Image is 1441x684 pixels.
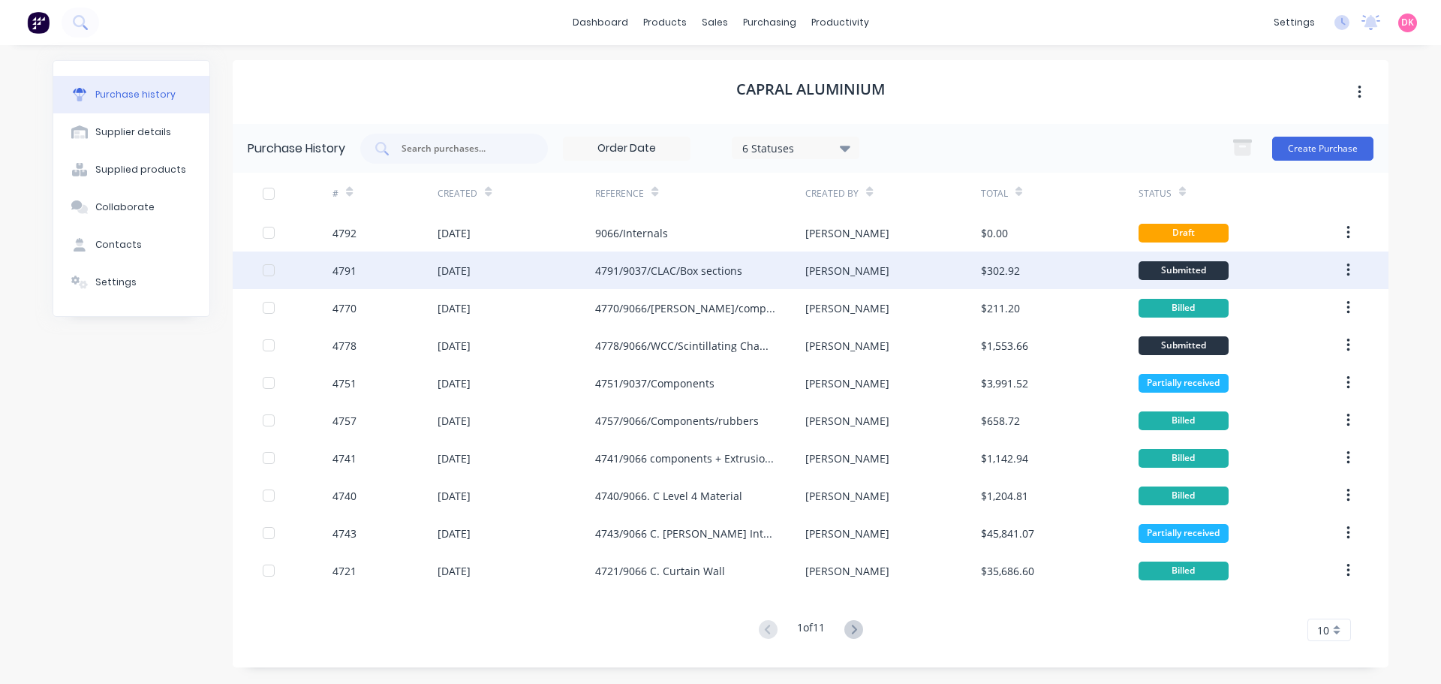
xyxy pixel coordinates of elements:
[332,338,356,354] div: 4778
[53,76,209,113] button: Purchase history
[1266,11,1322,34] div: settings
[981,225,1008,241] div: $0.00
[1139,487,1229,505] div: Billed
[332,300,356,316] div: 4770
[742,140,850,155] div: 6 Statuses
[1139,562,1229,580] div: Billed
[1401,16,1414,29] span: DK
[981,263,1020,279] div: $302.92
[1139,374,1229,393] div: Partially received
[595,375,714,391] div: 4751/9037/Components
[95,276,137,289] div: Settings
[805,526,889,541] div: [PERSON_NAME]
[438,413,471,429] div: [DATE]
[95,125,171,139] div: Supplier details
[53,226,209,264] button: Contacts
[332,526,356,541] div: 4743
[595,450,775,466] div: 4741/9066 components + Extrusions
[332,450,356,466] div: 4741
[1139,411,1229,430] div: Billed
[95,88,176,101] div: Purchase history
[805,300,889,316] div: [PERSON_NAME]
[805,488,889,504] div: [PERSON_NAME]
[565,11,636,34] a: dashboard
[805,413,889,429] div: [PERSON_NAME]
[981,413,1020,429] div: $658.72
[595,187,644,200] div: Reference
[595,338,775,354] div: 4778/9066/WCC/Scintillating Champagne
[1139,524,1229,543] div: Partially received
[595,563,725,579] div: 4721/9066 C. Curtain Wall
[595,413,759,429] div: 4757/9066/Components/rubbers
[332,187,338,200] div: #
[27,11,50,34] img: Factory
[438,263,471,279] div: [DATE]
[438,225,471,241] div: [DATE]
[804,11,877,34] div: productivity
[1272,137,1373,161] button: Create Purchase
[1317,622,1329,638] span: 10
[595,526,775,541] div: 4743/9066 C. [PERSON_NAME] Internal Material in [GEOGRAPHIC_DATA]
[981,526,1034,541] div: $45,841.07
[595,488,742,504] div: 4740/9066. C Level 4 Material
[805,263,889,279] div: [PERSON_NAME]
[400,141,525,156] input: Search purchases...
[332,225,356,241] div: 4792
[981,563,1034,579] div: $35,686.60
[694,11,736,34] div: sales
[1139,187,1172,200] div: Status
[636,11,694,34] div: products
[95,238,142,252] div: Contacts
[438,300,471,316] div: [DATE]
[1139,449,1229,468] div: Billed
[438,450,471,466] div: [DATE]
[595,263,742,279] div: 4791/9037/CLAC/Box sections
[981,300,1020,316] div: $211.20
[981,450,1028,466] div: $1,142.94
[1139,224,1229,243] div: Draft
[438,338,471,354] div: [DATE]
[95,163,186,176] div: Supplied products
[53,188,209,226] button: Collaborate
[248,140,345,158] div: Purchase History
[805,187,859,200] div: Created By
[805,338,889,354] div: [PERSON_NAME]
[981,338,1028,354] div: $1,553.66
[981,375,1028,391] div: $3,991.52
[438,563,471,579] div: [DATE]
[981,187,1008,200] div: Total
[438,526,471,541] div: [DATE]
[1139,299,1229,318] div: Billed
[95,200,155,214] div: Collaborate
[981,488,1028,504] div: $1,204.81
[53,151,209,188] button: Supplied products
[332,488,356,504] div: 4740
[1139,261,1229,280] div: Submitted
[736,11,804,34] div: purchasing
[332,413,356,429] div: 4757
[53,264,209,301] button: Settings
[438,187,477,200] div: Created
[797,619,825,641] div: 1 of 11
[805,225,889,241] div: [PERSON_NAME]
[1139,336,1229,355] div: Submitted
[805,563,889,579] div: [PERSON_NAME]
[595,300,775,316] div: 4770/9066/[PERSON_NAME]/components/factory
[332,375,356,391] div: 4751
[53,113,209,151] button: Supplier details
[564,137,690,160] input: Order Date
[332,263,356,279] div: 4791
[438,488,471,504] div: [DATE]
[805,450,889,466] div: [PERSON_NAME]
[736,80,885,98] h1: Capral Aluminium
[332,563,356,579] div: 4721
[438,375,471,391] div: [DATE]
[595,225,668,241] div: 9066/Internals
[805,375,889,391] div: [PERSON_NAME]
